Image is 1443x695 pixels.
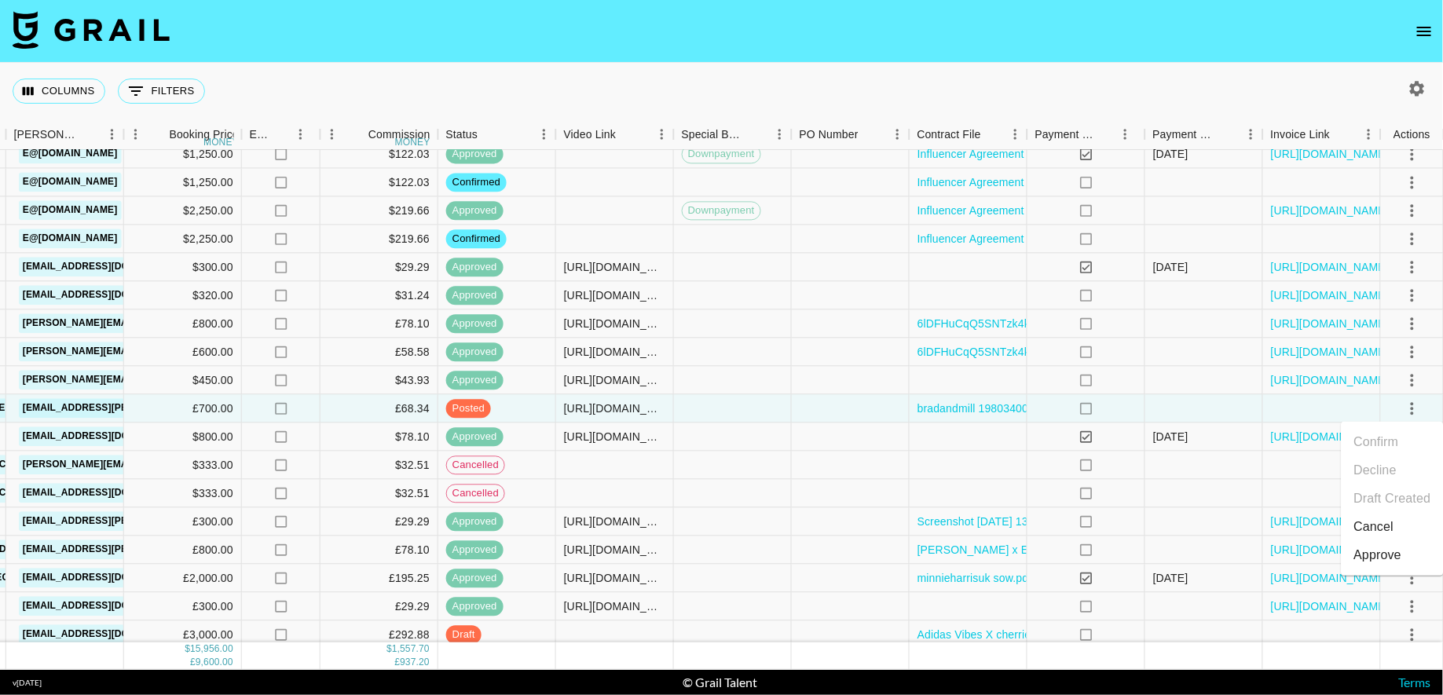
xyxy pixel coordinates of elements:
button: Menu [289,123,313,146]
div: £68.34 [320,395,438,423]
a: [URL][DOMAIN_NAME] [1271,429,1390,444]
div: £2,000.00 [124,565,242,593]
a: [PERSON_NAME][EMAIL_ADDRESS][DOMAIN_NAME] [19,342,275,362]
div: https://www.tiktok.com/@cherriecherry_/video/7502174336757812502?is_from_webapp=1&sender_device=p... [564,316,665,331]
div: $219.66 [320,225,438,254]
span: approved [446,288,504,303]
a: [EMAIL_ADDRESS][DOMAIN_NAME] [19,427,195,447]
button: select merge strategy [1399,565,1426,591]
a: [URL][DOMAIN_NAME] [1271,542,1390,558]
div: Payment Sent Date [1145,119,1263,150]
span: approved [446,260,504,275]
div: 937.20 [400,656,430,669]
div: 15,956.00 [190,642,233,656]
div: 22/07/2025 [1153,570,1188,586]
div: https://www.tiktok.com/@bradandmill/video/7538481855750769942?is_from_webapp=1&sender_device=pc&w... [564,401,665,416]
button: Sort [346,123,368,145]
button: select merge strategy [1399,254,1426,280]
div: Expenses: Remove Commission? [250,119,272,150]
div: $ [386,642,392,656]
div: https://www.tiktok.com/@cherriecherry_/video/7523321941499858198?is_from_webapp=1&sender_device=p... [564,259,665,275]
button: Menu [101,123,124,146]
div: $ [185,642,190,656]
a: bradandmill 1980340050-1912123643 - Signed v5.pdf [917,401,1186,416]
div: Video Link [564,119,617,150]
button: Menu [1114,123,1137,146]
button: Select columns [13,79,105,104]
div: Booking Price [170,119,239,150]
button: select merge strategy [1399,282,1426,309]
div: $78.10 [320,423,438,452]
a: [EMAIL_ADDRESS][DOMAIN_NAME] [19,258,195,277]
a: [PERSON_NAME][EMAIL_ADDRESS][PERSON_NAME][DOMAIN_NAME] [19,371,356,390]
div: $1,250.00 [124,141,242,169]
a: [URL][DOMAIN_NAME] [1271,344,1390,360]
div: $2,250.00 [124,197,242,225]
div: Invoice Link [1271,119,1331,150]
div: £700.00 [124,395,242,423]
button: Sort [478,123,500,145]
button: select merge strategy [1399,338,1426,365]
div: https://www.tiktok.com/@cherriecherry_/video/7533987890913725718?is_from_webapp=1&sender_device=p... [564,514,665,529]
button: select merge strategy [1399,367,1426,393]
div: money [203,137,239,147]
div: £300.00 [124,508,242,536]
div: £300.00 [124,593,242,621]
span: confirmed [446,175,507,190]
button: select merge strategy [1399,141,1426,167]
a: Adidas Vibes X cherriecherry Contract SIGNED.pdf [917,627,1173,642]
a: [URL][DOMAIN_NAME] [1271,372,1390,388]
span: approved [446,345,504,360]
a: [URL][DOMAIN_NAME] [1271,598,1390,614]
button: Menu [1004,123,1027,146]
div: Status [438,119,556,150]
a: [URL][DOMAIN_NAME] [1271,287,1390,303]
a: Influencer Agreement ([PERSON_NAME] and Fashion Nova).pdf [917,203,1240,218]
a: [EMAIL_ADDRESS][DOMAIN_NAME] [19,569,195,588]
span: confirmed [446,232,507,247]
button: select merge strategy [1399,197,1426,224]
a: e@[DOMAIN_NAME] [19,201,122,221]
button: Menu [886,123,910,146]
button: select merge strategy [1399,621,1426,648]
button: select merge strategy [1399,225,1426,252]
div: 1,557.70 [392,642,430,656]
div: £58.58 [320,338,438,367]
button: Sort [1218,123,1240,145]
div: Invoice Link [1263,119,1381,150]
div: £ [190,656,196,669]
button: Menu [768,123,792,146]
a: [PERSON_NAME] x Estrid Influencer Agreement - [PERSON_NAME] ([DATE]) signed.pdf [917,542,1364,558]
span: approved [446,599,504,614]
div: PO Number [800,119,859,150]
button: Sort [1097,123,1119,145]
div: £600.00 [124,338,242,367]
div: $32.51 [320,452,438,480]
img: Grail Talent [13,11,170,49]
div: $29.29 [320,254,438,282]
div: Special Booking Type [674,119,792,150]
div: Contract File [910,119,1027,150]
span: cancelled [447,486,504,501]
a: Influencer Agreement ([PERSON_NAME] [PERSON_NAME] and Fashion Nova) copy.pdf [917,174,1361,190]
div: https://www.tiktok.com/@klovoxo/video/7527428117871349047?is_from_webapp=1&sender_device=pc&web_i... [564,372,665,388]
span: Downpayment [683,147,760,162]
div: Video Link [556,119,674,150]
button: Menu [650,123,674,146]
span: approved [446,373,504,388]
a: [EMAIL_ADDRESS][PERSON_NAME][DOMAIN_NAME] [19,540,275,560]
div: 14/08/2025 [1153,146,1188,162]
a: [EMAIL_ADDRESS][DOMAIN_NAME] [19,286,195,305]
button: Menu [320,123,344,146]
button: Sort [746,123,768,145]
a: [EMAIL_ADDRESS][DOMAIN_NAME] [19,597,195,616]
a: [PERSON_NAME][EMAIL_ADDRESS][DOMAIN_NAME] [19,314,275,334]
div: https://www.tiktok.com/@cherriecherry_/video/7531080319017979158?is_from_webapp=1&sender_device=p... [564,598,665,614]
div: $31.24 [320,282,438,310]
button: open drawer [1408,16,1440,47]
span: approved [446,543,504,558]
div: Payment Sent Date [1153,119,1218,150]
button: Sort [272,123,294,145]
div: £3,000.00 [124,621,242,649]
a: [URL][DOMAIN_NAME] [1271,570,1390,586]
